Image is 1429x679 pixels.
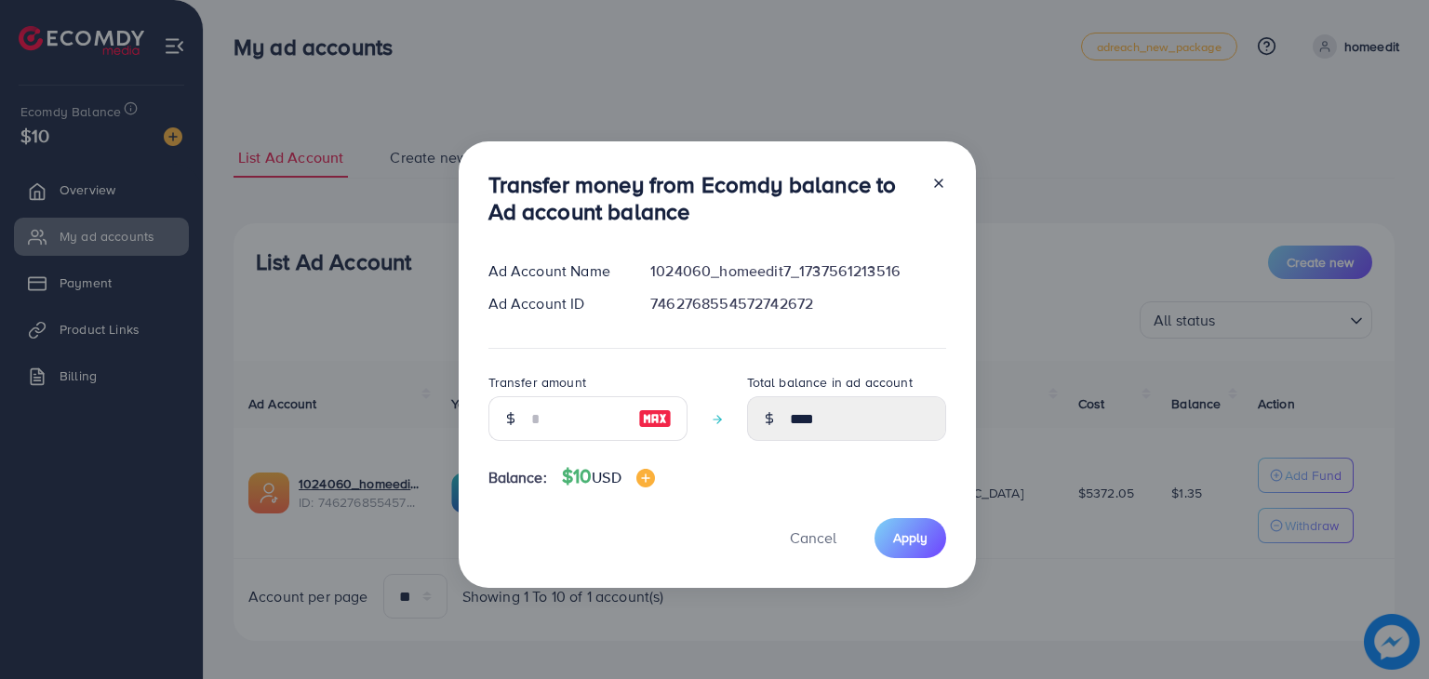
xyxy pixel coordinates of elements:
[635,260,960,282] div: 1024060_homeedit7_1737561213516
[562,465,655,488] h4: $10
[893,528,928,547] span: Apply
[767,518,860,558] button: Cancel
[635,293,960,314] div: 7462768554572742672
[488,373,586,392] label: Transfer amount
[488,467,547,488] span: Balance:
[875,518,946,558] button: Apply
[747,373,913,392] label: Total balance in ad account
[592,467,621,487] span: USD
[474,260,636,282] div: Ad Account Name
[488,171,916,225] h3: Transfer money from Ecomdy balance to Ad account balance
[474,293,636,314] div: Ad Account ID
[636,469,655,487] img: image
[790,527,836,548] span: Cancel
[638,407,672,430] img: image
